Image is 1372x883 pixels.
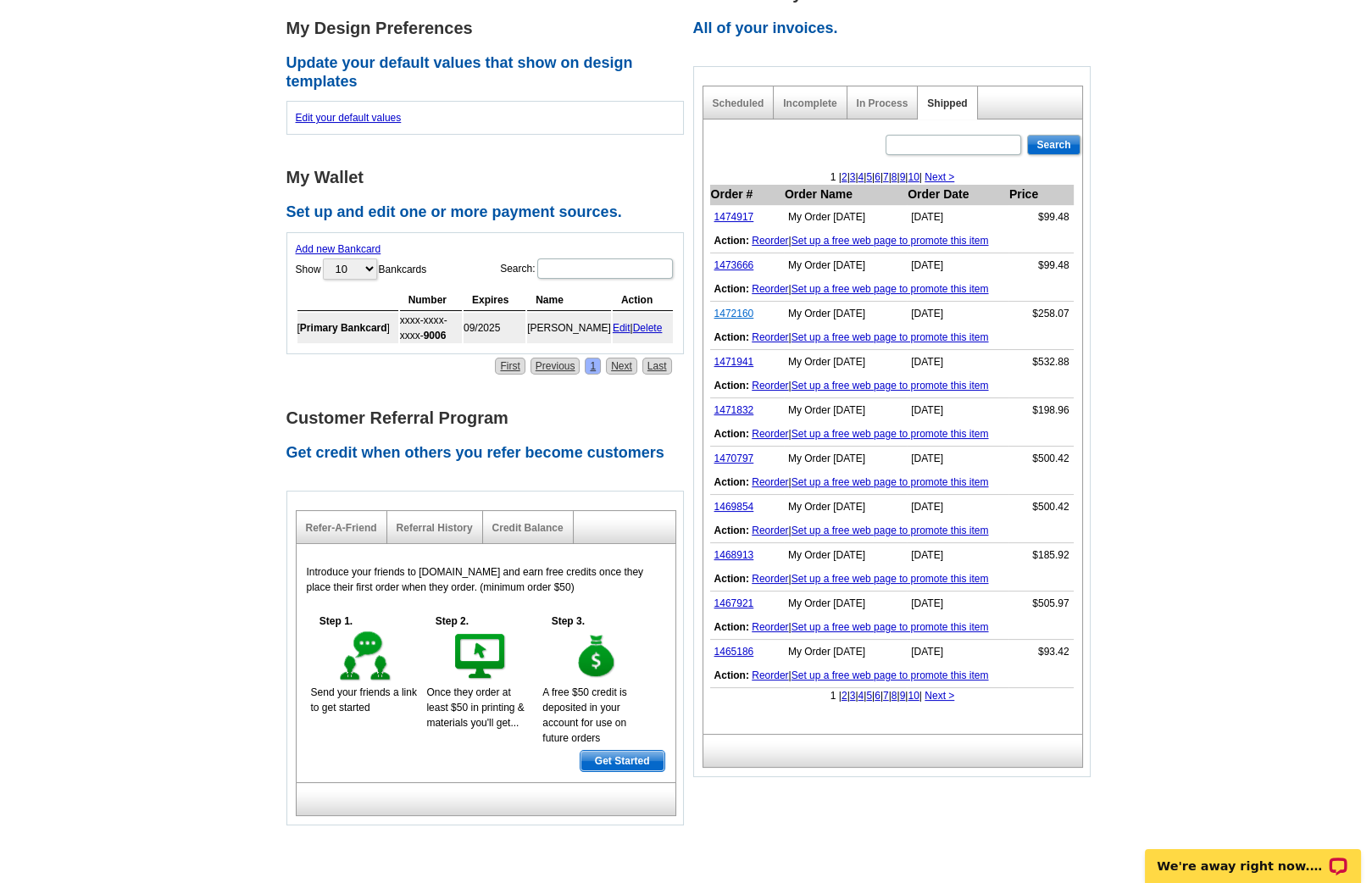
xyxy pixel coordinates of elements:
[784,495,907,519] td: My Order [DATE]
[784,185,907,205] th: Order Name
[710,519,1074,543] td: |
[907,543,1008,568] td: [DATE]
[714,380,749,392] b: Action:
[1008,205,1074,230] td: $99.48
[297,313,398,343] td: [ ]
[1008,185,1074,205] th: Price
[613,313,673,343] td: |
[784,640,907,664] td: My Order [DATE]
[703,169,1082,185] div: 1 | | | | | | | | | |
[286,444,693,463] h2: Get credit when others you refer become customers
[927,97,967,109] a: Shipped
[784,253,907,278] td: My Order [DATE]
[397,522,473,534] a: Referral History
[714,549,754,561] a: 1468913
[714,428,749,440] b: Action:
[900,690,906,702] a: 9
[580,751,664,771] span: Get Started
[400,313,462,343] td: xxxx-xxxx-xxxx-
[714,646,754,658] a: 1465186
[784,543,907,568] td: My Order [DATE]
[752,573,788,585] a: Reorder
[714,573,749,585] b: Action:
[568,629,626,685] img: step-3.gif
[633,322,663,334] a: Delete
[710,664,1074,688] td: |
[464,313,525,343] td: 09/2025
[792,525,989,536] a: Set up a free web page to promote this item
[866,171,872,183] a: 5
[580,750,665,772] a: Get Started
[424,330,447,342] strong: 9006
[892,171,897,183] a: 8
[714,669,749,681] b: Action:
[1008,253,1074,278] td: $99.48
[710,325,1074,350] td: |
[642,358,672,375] a: Last
[286,409,693,427] h1: Customer Referral Program
[452,629,510,685] img: step-2.gif
[714,501,754,513] a: 1469854
[752,380,788,392] a: Reorder
[714,476,749,488] b: Action:
[286,19,693,37] h1: My Design Preferences
[714,525,749,536] b: Action:
[714,404,754,416] a: 1471832
[752,476,788,488] a: Reorder
[908,690,919,702] a: 10
[784,398,907,423] td: My Order [DATE]
[1008,447,1074,471] td: $500.42
[710,470,1074,495] td: |
[842,690,847,702] a: 2
[925,690,954,702] a: Next >
[714,211,754,223] a: 1474917
[752,428,788,440] a: Reorder
[714,235,749,247] b: Action:
[714,597,754,609] a: 1467921
[492,522,564,534] a: Credit Balance
[1008,495,1074,519] td: $500.42
[606,358,637,375] a: Next
[900,171,906,183] a: 9
[792,669,989,681] a: Set up a free web page to promote this item
[892,690,897,702] a: 8
[858,690,864,702] a: 4
[784,350,907,375] td: My Order [DATE]
[875,690,880,702] a: 6
[527,290,611,311] th: Name
[710,229,1074,253] td: |
[714,356,754,368] a: 1471941
[286,203,693,222] h2: Set up and edit one or more payment sources.
[907,398,1008,423] td: [DATE]
[710,615,1074,640] td: |
[752,669,788,681] a: Reorder
[426,614,477,629] h5: Step 2.
[907,302,1008,326] td: [DATE]
[792,235,989,247] a: Set up a free web page to promote this item
[710,185,784,205] th: Order #
[585,358,601,375] a: 1
[792,573,989,585] a: Set up a free web page to promote this item
[875,171,880,183] a: 6
[693,19,1100,38] h2: All of your invoices.
[752,283,788,295] a: Reorder
[296,243,381,255] a: Add new Bankcard
[530,358,580,375] a: Previous
[1027,135,1080,155] input: Search
[1008,350,1074,375] td: $532.88
[714,259,754,271] a: 1473666
[613,290,673,311] th: Action
[710,277,1074,302] td: |
[311,686,417,714] span: Send your friends a link to get started
[850,690,856,702] a: 3
[858,171,864,183] a: 4
[714,453,754,464] a: 1470797
[500,257,674,280] label: Search:
[866,690,872,702] a: 5
[850,171,856,183] a: 3
[306,522,377,534] a: Refer-A-Friend
[710,567,1074,591] td: |
[713,97,764,109] a: Scheduled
